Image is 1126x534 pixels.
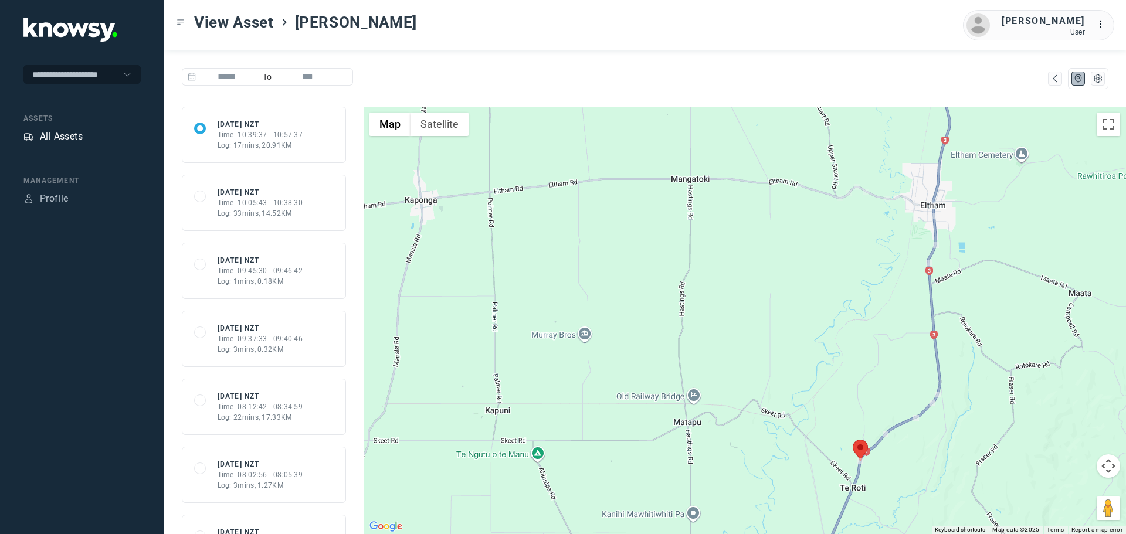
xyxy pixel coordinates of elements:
[177,18,185,26] div: Toggle Menu
[218,140,303,151] div: Log: 17mins, 20.91KM
[1097,18,1111,33] div: :
[1002,28,1085,36] div: User
[23,192,69,206] a: ProfileProfile
[992,526,1040,533] span: Map data ©2025
[218,198,303,208] div: Time: 10:05:43 - 10:38:30
[23,130,83,144] a: AssetsAll Assets
[1050,73,1060,84] div: Map
[23,193,34,204] div: Profile
[966,13,990,37] img: avatar.png
[1097,496,1120,520] button: Drag Pegman onto the map to open Street View
[194,12,274,33] span: View Asset
[218,459,303,470] div: [DATE] NZT
[280,18,289,27] div: >
[218,255,303,266] div: [DATE] NZT
[218,119,303,130] div: [DATE] NZT
[40,192,69,206] div: Profile
[23,18,117,42] img: Application Logo
[1093,73,1103,84] div: List
[1097,454,1120,478] button: Map camera controls
[218,334,303,344] div: Time: 09:37:33 - 09:40:46
[218,208,303,219] div: Log: 33mins, 14.52KM
[218,276,303,287] div: Log: 1mins, 0.18KM
[367,519,405,534] img: Google
[1097,18,1111,32] div: :
[1047,526,1064,533] a: Terms (opens in new tab)
[1097,113,1120,136] button: Toggle fullscreen view
[258,68,277,86] span: To
[218,323,303,334] div: [DATE] NZT
[23,131,34,142] div: Assets
[218,412,303,423] div: Log: 22mins, 17.33KM
[1002,14,1085,28] div: [PERSON_NAME]
[935,526,985,534] button: Keyboard shortcuts
[40,130,83,144] div: All Assets
[1097,20,1109,29] tspan: ...
[218,266,303,276] div: Time: 09:45:30 - 09:46:42
[1071,526,1122,533] a: Report a map error
[218,480,303,491] div: Log: 3mins, 1.27KM
[218,344,303,355] div: Log: 3mins, 0.32KM
[218,470,303,480] div: Time: 08:02:56 - 08:05:39
[1073,73,1084,84] div: Map
[367,519,405,534] a: Open this area in Google Maps (opens a new window)
[23,113,141,124] div: Assets
[23,175,141,186] div: Management
[369,113,411,136] button: Show street map
[218,130,303,140] div: Time: 10:39:37 - 10:57:37
[218,402,303,412] div: Time: 08:12:42 - 08:34:59
[295,12,417,33] span: [PERSON_NAME]
[218,187,303,198] div: [DATE] NZT
[411,113,469,136] button: Show satellite imagery
[218,391,303,402] div: [DATE] NZT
